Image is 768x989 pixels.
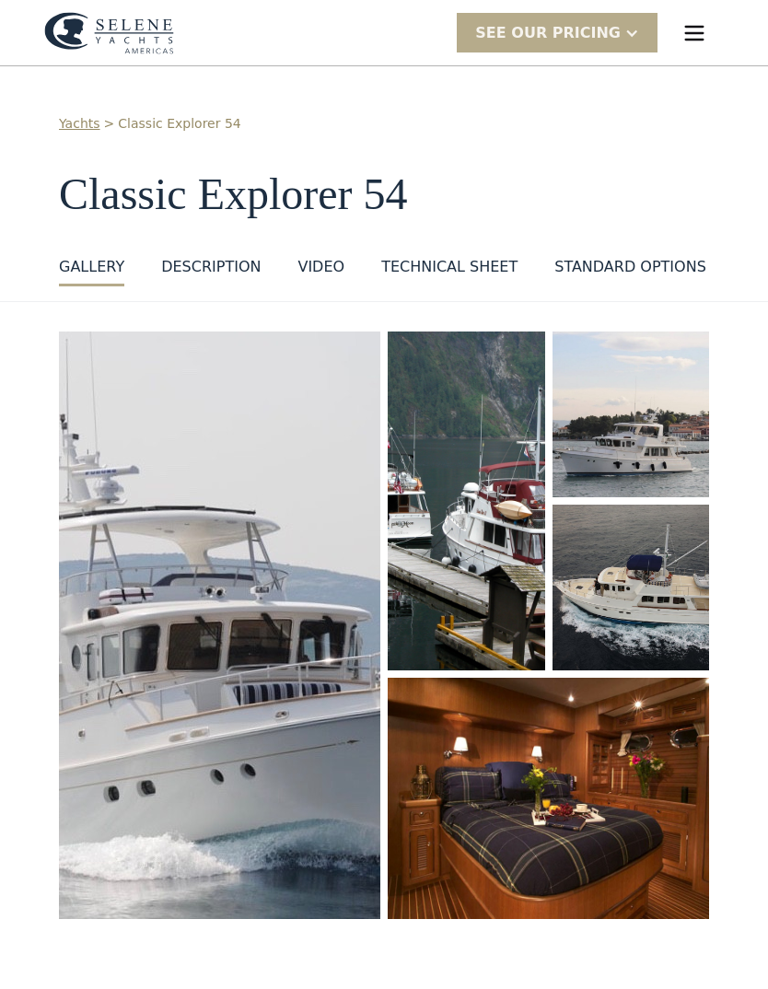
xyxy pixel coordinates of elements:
a: open lightbox [388,332,545,670]
a: VIDEO [297,256,344,286]
a: Yachts [59,114,100,134]
img: 50 foot motor yacht [59,332,380,919]
a: GALLERY [59,256,124,286]
a: DESCRIPTION [161,256,261,286]
div: SEE Our Pricing [457,13,657,52]
h1: Classic Explorer 54 [59,170,709,219]
a: open lightbox [59,332,380,919]
img: logo [44,12,174,54]
div: DESCRIPTION [161,256,261,278]
img: 50 foot motor yacht [388,678,709,919]
div: standard options [554,256,706,278]
a: open lightbox [553,505,710,670]
a: standard options [554,256,706,286]
div: SEE Our Pricing [475,22,621,44]
a: home [44,12,174,54]
div: > [104,114,115,134]
div: Technical sheet [381,256,518,278]
img: 50 foot motor yacht [553,505,710,670]
div: VIDEO [297,256,344,278]
div: GALLERY [59,256,124,278]
div: menu [665,4,724,63]
a: open lightbox [388,678,709,919]
a: open lightbox [553,332,710,497]
a: Technical sheet [381,256,518,286]
img: 50 foot motor yacht [388,332,545,670]
img: 50 foot motor yacht [553,332,710,497]
a: Classic Explorer 54 [118,114,240,134]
